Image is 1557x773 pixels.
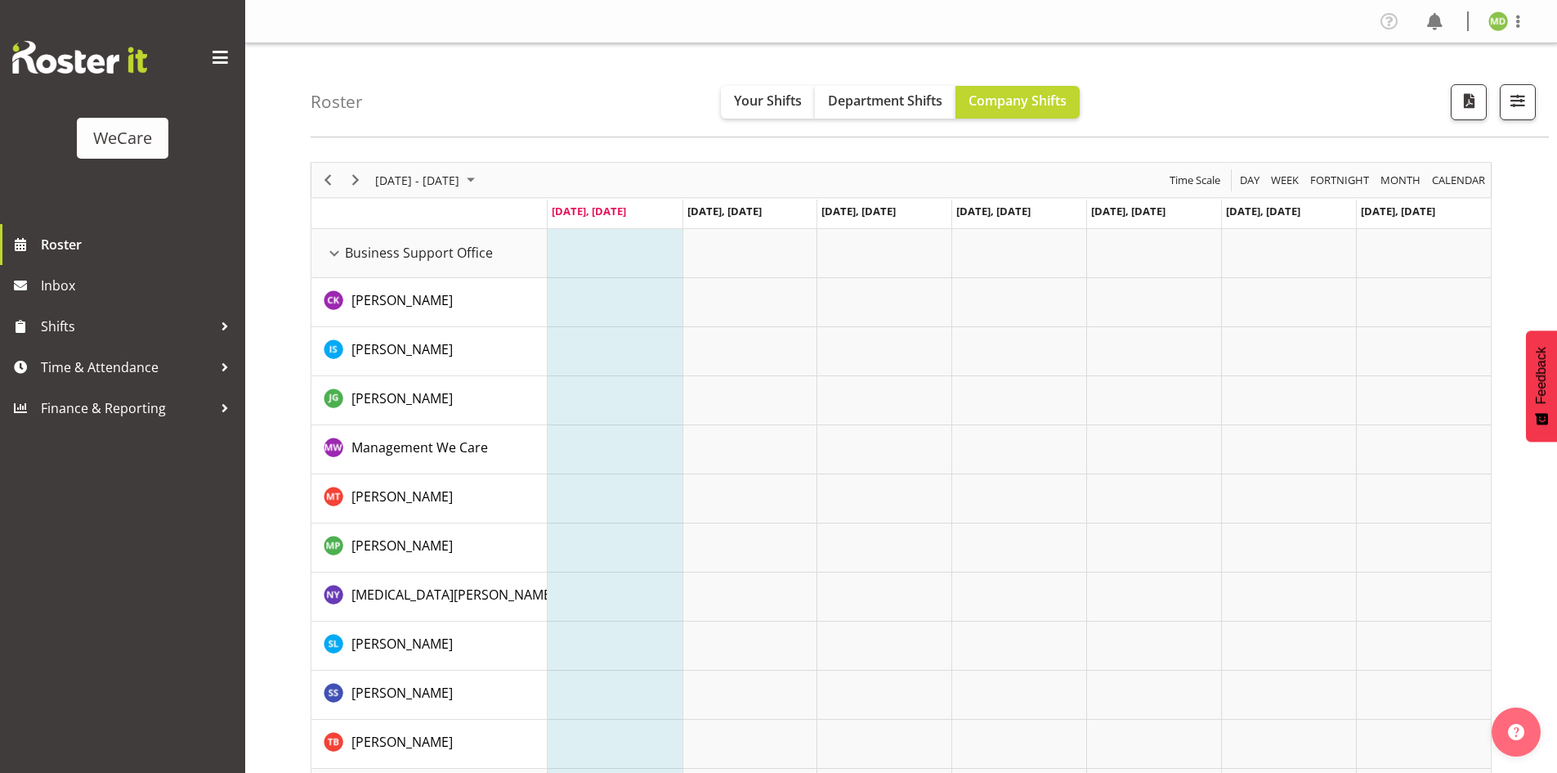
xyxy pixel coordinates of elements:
span: Time & Attendance [41,355,213,380]
button: Feedback - Show survey [1526,330,1557,442]
span: Finance & Reporting [41,396,213,420]
img: Rosterit website logo [12,41,147,74]
img: help-xxl-2.png [1508,724,1524,740]
span: Company Shifts [969,92,1067,110]
img: marie-claire-dickson-bakker11590.jpg [1488,11,1508,31]
h4: Roster [311,92,363,111]
span: Department Shifts [828,92,942,110]
span: Roster [41,232,237,257]
button: Download a PDF of the roster according to the set date range. [1451,84,1487,120]
span: Shifts [41,314,213,339]
button: Filter Shifts [1500,84,1536,120]
button: Company Shifts [955,86,1080,119]
span: Inbox [41,273,237,298]
div: WeCare [93,126,152,151]
span: Your Shifts [734,92,802,110]
button: Department Shifts [815,86,955,119]
span: Feedback [1534,347,1549,404]
button: Your Shifts [721,86,815,119]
